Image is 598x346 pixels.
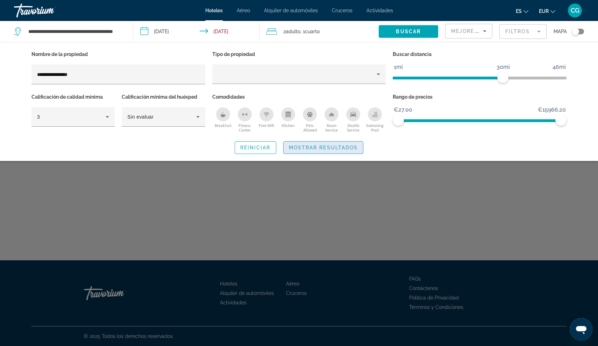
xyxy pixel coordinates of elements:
[235,141,276,154] button: Reiniciar
[516,6,528,16] button: Change language
[305,29,320,34] span: Cuarto
[393,49,567,59] p: Buscar distancia
[240,145,271,150] span: Reiniciar
[551,62,567,72] span: 46mi
[283,27,300,36] span: 2
[497,72,508,83] span: ngx-slider
[31,92,115,102] p: Calificación de calidad mínima
[264,8,318,13] a: Alquiler de automóviles
[127,114,154,120] span: Sin evaluar
[205,8,223,13] a: Hoteles
[393,92,567,102] p: Rango de precios
[539,6,555,16] button: Change currency
[259,123,274,128] span: Free Wifi
[393,105,413,115] span: €27.00
[289,145,358,150] span: Mostrar resultados
[300,27,320,36] span: , 1
[122,92,205,102] p: Calificación mínima del huésped
[393,114,404,126] span: ngx-slider
[451,28,521,34] span: Mejores descuentos
[37,114,40,120] span: 3
[321,123,342,132] span: Room Service
[499,24,547,39] button: Filter
[215,123,232,128] span: Breakfast
[212,107,234,133] button: Breakfast
[342,123,364,132] span: Shuttle Service
[237,8,250,13] a: Aéreo
[259,21,379,42] button: Travelers: 2 adults, 0 children
[537,105,567,115] span: €15966.20
[31,49,205,59] p: Nombre de la propiedad
[451,27,486,35] mat-select: Sort by
[133,21,259,42] button: Check-in date: Dec 9, 2025 Check-out date: Dec 14, 2025
[366,8,393,13] a: Actividades
[566,3,584,18] button: User Menu
[234,123,256,132] span: Fitness Center
[299,107,321,133] button: Pets Allowed
[277,107,299,133] button: Kitchen
[332,8,353,13] a: Cruceros
[212,92,386,102] p: Comodidades
[496,62,511,72] span: 30mi
[554,27,567,36] span: Mapa
[299,123,321,132] span: Pets Allowed
[256,107,277,133] button: Free Wifi
[555,114,567,126] span: ngx-slider-max
[393,77,567,78] ngx-slider: ngx-slider
[516,8,522,14] span: es
[379,25,438,38] button: Buscar
[234,107,256,133] button: Fitness Center
[567,28,584,35] button: Toggle map
[28,49,570,134] div: Hotel Filters
[571,7,579,14] span: CG
[218,70,380,78] mat-select: Property type
[14,1,84,20] a: Travorium
[321,107,342,133] button: Room Service
[570,318,592,340] iframe: Botón para iniciar la ventana de mensajería
[364,107,386,133] button: Swimming Pool
[212,49,386,59] p: Tipo de propiedad
[283,141,364,154] button: Mostrar resultados
[342,107,364,133] button: Shuttle Service
[396,29,421,34] span: Buscar
[393,62,404,72] span: 1mi
[364,123,386,132] span: Swimming Pool
[282,123,294,128] span: Kitchen
[539,8,549,14] span: EUR
[286,29,300,34] span: Adulto
[393,119,567,121] ngx-slider: ngx-slider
